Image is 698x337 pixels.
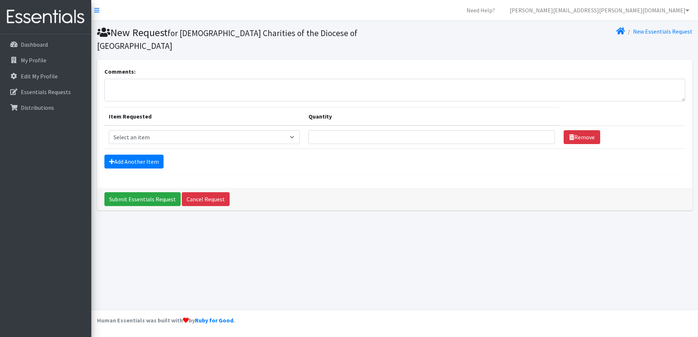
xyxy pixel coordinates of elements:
[21,41,48,48] p: Dashboard
[97,317,235,324] strong: Human Essentials was built with by .
[21,104,54,111] p: Distributions
[97,28,357,51] small: for [DEMOGRAPHIC_DATA] Charities of the Diocese of [GEOGRAPHIC_DATA]
[104,155,164,168] a: Add Another Item
[3,69,88,84] a: Edit My Profile
[3,5,88,29] img: HumanEssentials
[182,192,230,206] a: Cancel Request
[104,192,181,206] input: Submit Essentials Request
[97,26,392,51] h1: New Request
[564,130,600,144] a: Remove
[195,317,233,324] a: Ruby for Good
[3,100,88,115] a: Distributions
[21,73,58,80] p: Edit My Profile
[304,108,559,126] th: Quantity
[104,108,304,126] th: Item Requested
[21,57,46,64] p: My Profile
[3,53,88,67] a: My Profile
[104,67,135,76] label: Comments:
[3,85,88,99] a: Essentials Requests
[461,3,501,18] a: Need Help?
[21,88,71,96] p: Essentials Requests
[633,28,693,35] a: New Essentials Request
[504,3,695,18] a: [PERSON_NAME][EMAIL_ADDRESS][PERSON_NAME][DOMAIN_NAME]
[3,37,88,52] a: Dashboard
